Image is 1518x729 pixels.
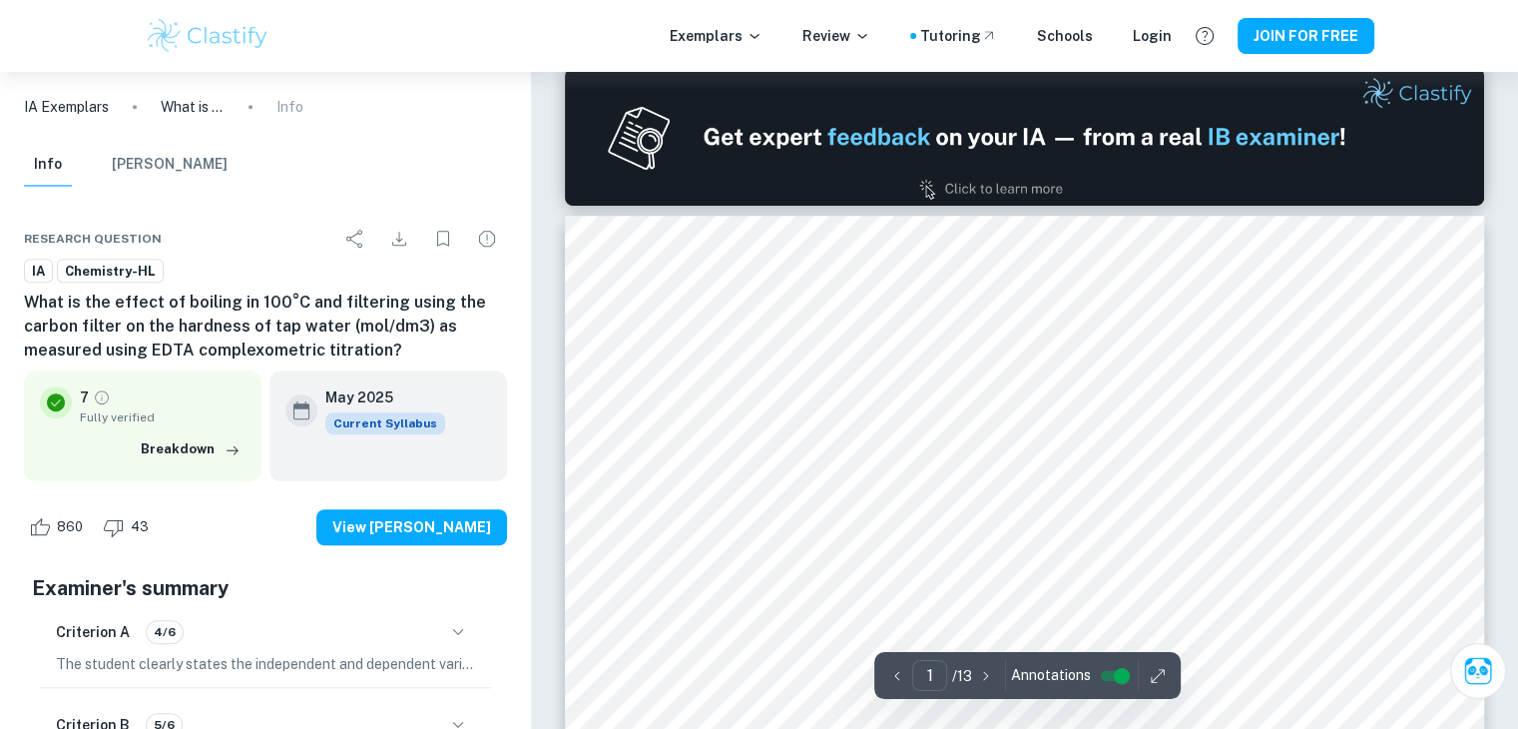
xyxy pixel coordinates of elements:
[56,653,475,675] p: The student clearly states the independent and dependent variables in the research question, howe...
[98,511,160,543] div: Dislike
[379,219,419,259] div: Download
[423,219,463,259] div: Bookmark
[80,386,89,408] p: 7
[1238,18,1374,54] button: JOIN FOR FREE
[147,623,183,641] span: 4/6
[1037,25,1093,47] a: Schools
[93,388,111,406] a: Grade fully verified
[46,517,94,537] span: 860
[325,412,445,434] div: This exemplar is based on the current syllabus. Feel free to refer to it for inspiration/ideas wh...
[802,25,870,47] p: Review
[1133,25,1172,47] a: Login
[335,219,375,259] div: Share
[24,143,72,187] button: Info
[58,262,163,282] span: Chemistry-HL
[161,96,225,118] p: What is the effect of boiling in 100°C and filtering using the carbon filter on the hardness of t...
[565,68,1485,206] img: Ad
[316,509,507,545] button: View [PERSON_NAME]
[56,621,130,643] h6: Criterion A
[25,262,52,282] span: IA
[24,291,507,363] h6: What is the effect of boiling in 100°C and filtering using the carbon filter on the hardness of t...
[32,573,499,603] h5: Examiner's summary
[136,434,246,464] button: Breakdown
[325,412,445,434] span: Current Syllabus
[1450,643,1506,699] button: Ask Clai
[57,259,164,284] a: Chemistry-HL
[24,511,94,543] div: Like
[24,230,162,248] span: Research question
[467,219,507,259] div: Report issue
[1010,665,1090,686] span: Annotations
[670,25,762,47] p: Exemplars
[120,517,160,537] span: 43
[145,16,271,56] img: Clastify logo
[920,25,997,47] a: Tutoring
[325,386,429,408] h6: May 2025
[24,259,53,284] a: IA
[24,96,109,118] a: IA Exemplars
[1188,19,1222,53] button: Help and Feedback
[951,665,971,687] p: / 13
[112,143,228,187] button: [PERSON_NAME]
[276,96,303,118] p: Info
[80,408,246,426] span: Fully verified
